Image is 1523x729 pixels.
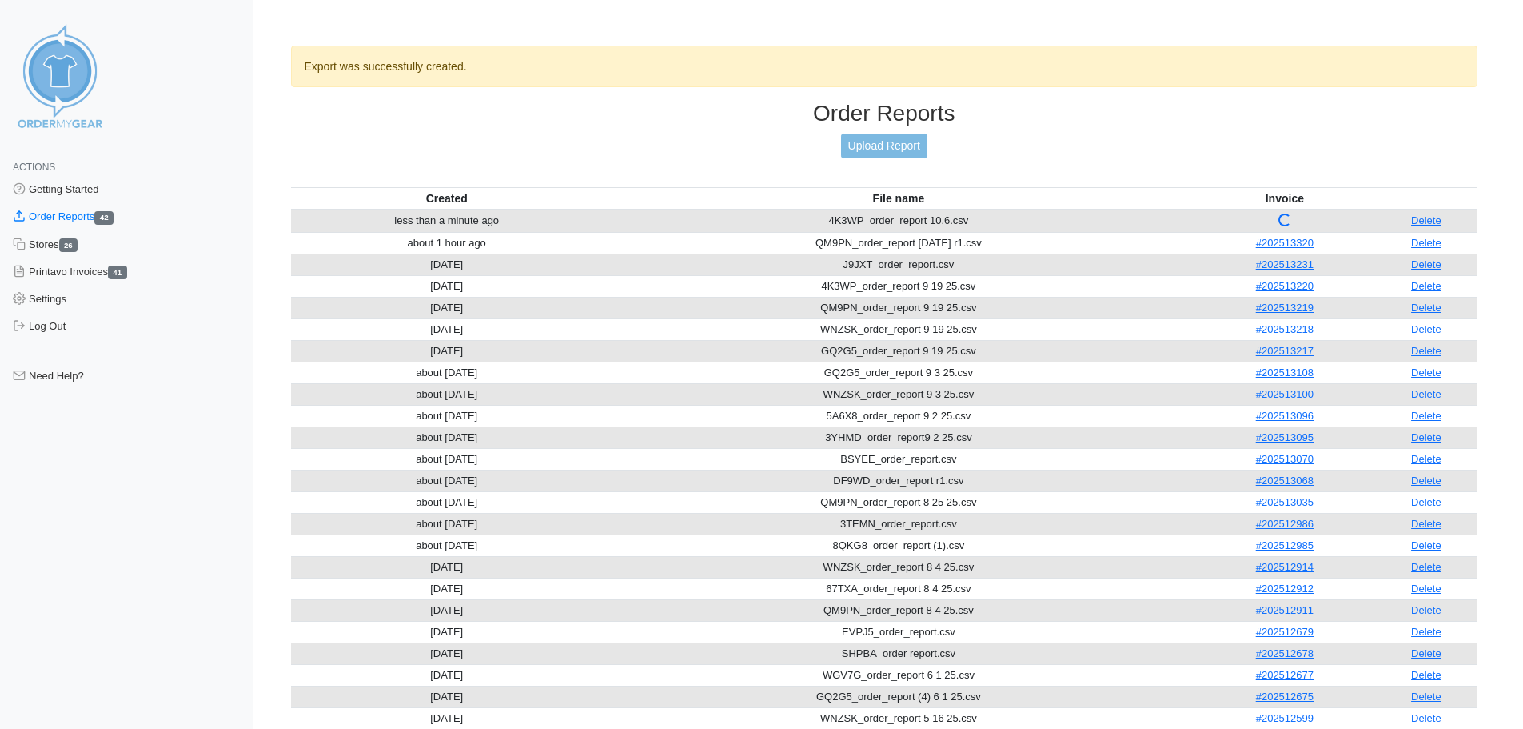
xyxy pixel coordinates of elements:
[603,448,1194,470] td: BSYEE_order_report.csv
[291,232,603,254] td: about 1 hour ago
[603,599,1194,621] td: QM9PN_order_report 8 4 25.csv
[291,340,603,362] td: [DATE]
[603,254,1194,275] td: J9JXT_order_report.csv
[841,134,927,158] a: Upload Report
[1256,604,1314,616] a: #202512911
[603,232,1194,254] td: QM9PN_order_report [DATE] r1.csv
[291,318,603,340] td: [DATE]
[603,491,1194,513] td: QM9PN_order_report 8 25 25.csv
[291,275,603,297] td: [DATE]
[1411,258,1441,270] a: Delete
[1256,626,1314,638] a: #202512679
[1411,214,1441,226] a: Delete
[603,362,1194,383] td: GQ2G5_order_report 9 3 25.csv
[603,686,1194,707] td: GQ2G5_order_report (4) 6 1 25.csv
[603,535,1194,556] td: 8QKG8_order_report (1).csv
[603,340,1194,362] td: GQ2G5_order_report 9 19 25.csv
[1256,258,1314,270] a: #202513231
[1411,302,1441,314] a: Delete
[291,686,603,707] td: [DATE]
[1256,691,1314,703] a: #202512675
[1256,669,1314,681] a: #202512677
[1256,647,1314,659] a: #202512678
[603,578,1194,599] td: 67TXA_order_report 8 4 25.csv
[1411,280,1441,292] a: Delete
[59,238,78,252] span: 26
[603,210,1194,233] td: 4K3WP_order_report 10.6.csv
[1411,345,1441,357] a: Delete
[1256,367,1314,379] a: #202513108
[1256,496,1314,508] a: #202513035
[603,707,1194,729] td: WNZSK_order_report 5 16 25.csv
[1411,388,1441,400] a: Delete
[1411,518,1441,530] a: Delete
[1411,669,1441,681] a: Delete
[603,664,1194,686] td: WGV7G_order_report 6 1 25.csv
[1256,388,1314,400] a: #202513100
[108,266,127,279] span: 41
[291,599,603,621] td: [DATE]
[1256,453,1314,465] a: #202513070
[1256,431,1314,443] a: #202513095
[1256,323,1314,335] a: #202513218
[1411,496,1441,508] a: Delete
[1411,323,1441,335] a: Delete
[603,297,1194,318] td: QM9PN_order_report 9 19 25.csv
[291,513,603,535] td: about [DATE]
[291,535,603,556] td: about [DATE]
[291,383,603,405] td: about [DATE]
[291,470,603,491] td: about [DATE]
[291,664,603,686] td: [DATE]
[291,254,603,275] td: [DATE]
[603,427,1194,448] td: 3YHMD_order_report9 2 25.csv
[1411,712,1441,724] a: Delete
[291,643,603,664] td: [DATE]
[1411,691,1441,703] a: Delete
[603,318,1194,340] td: WNZSK_order_report 9 19 25.csv
[291,578,603,599] td: [DATE]
[603,405,1194,427] td: 5A6X8_order_report 9 2 25.csv
[291,362,603,383] td: about [DATE]
[291,187,603,210] th: Created
[1256,518,1314,530] a: #202512986
[1256,345,1314,357] a: #202513217
[1411,453,1441,465] a: Delete
[603,383,1194,405] td: WNZSK_order_report 9 3 25.csv
[1194,187,1375,210] th: Invoice
[94,211,114,225] span: 42
[1411,561,1441,573] a: Delete
[1411,626,1441,638] a: Delete
[1411,539,1441,551] a: Delete
[291,448,603,470] td: about [DATE]
[291,556,603,578] td: [DATE]
[1256,583,1314,595] a: #202512912
[603,556,1194,578] td: WNZSK_order_report 8 4 25.csv
[1411,583,1441,595] a: Delete
[13,162,55,173] span: Actions
[1411,431,1441,443] a: Delete
[603,621,1194,643] td: EVPJ5_order_report.csv
[1256,302,1314,314] a: #202513219
[603,470,1194,491] td: DF9WD_order_report r1.csv
[603,643,1194,664] td: SHPBA_order report.csv
[603,275,1194,297] td: 4K3WP_order_report 9 19 25.csv
[603,513,1194,535] td: 3TEMN_order_report.csv
[1256,280,1314,292] a: #202513220
[291,297,603,318] td: [DATE]
[1411,367,1441,379] a: Delete
[291,621,603,643] td: [DATE]
[1411,647,1441,659] a: Delete
[291,491,603,513] td: about [DATE]
[291,100,1478,127] h3: Order Reports
[291,405,603,427] td: about [DATE]
[1411,475,1441,487] a: Delete
[1256,561,1314,573] a: #202512914
[1256,237,1314,249] a: #202513320
[1256,539,1314,551] a: #202512985
[1256,410,1314,422] a: #202513096
[291,210,603,233] td: less than a minute ago
[1256,475,1314,487] a: #202513068
[1256,712,1314,724] a: #202512599
[603,187,1194,210] th: File name
[1411,237,1441,249] a: Delete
